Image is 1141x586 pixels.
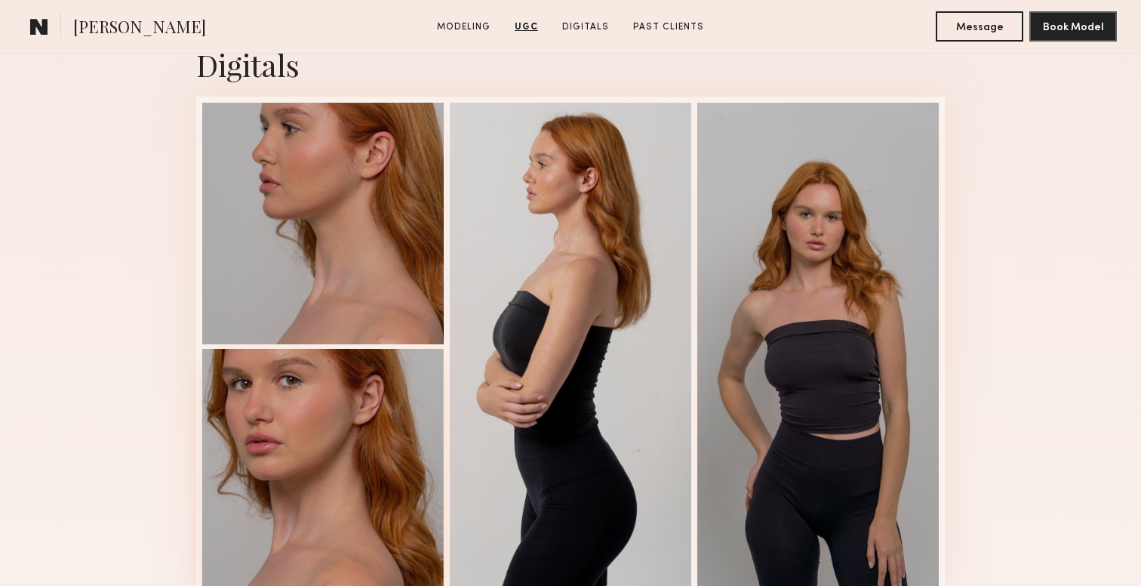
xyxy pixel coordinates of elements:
[1029,20,1117,32] a: Book Model
[73,15,206,42] span: [PERSON_NAME]
[1029,11,1117,42] button: Book Model
[936,11,1023,42] button: Message
[196,45,945,85] div: Digitals
[509,20,544,34] a: UGC
[431,20,497,34] a: Modeling
[627,20,710,34] a: Past Clients
[556,20,615,34] a: Digitals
